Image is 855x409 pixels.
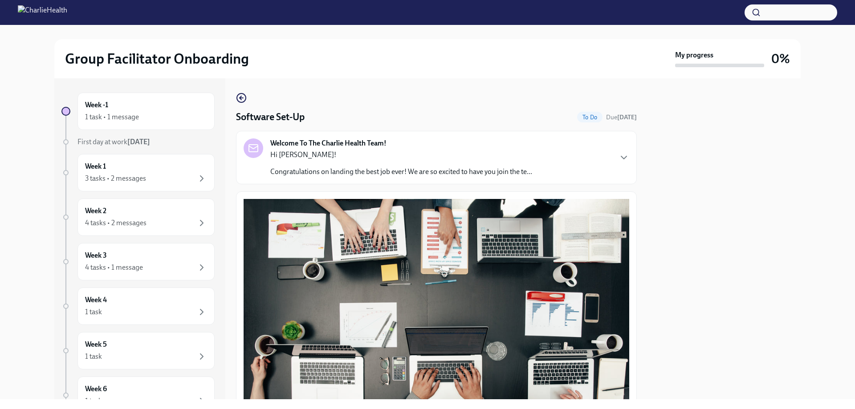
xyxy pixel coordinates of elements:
[85,100,108,110] h6: Week -1
[85,162,106,171] h6: Week 1
[85,174,146,183] div: 3 tasks • 2 messages
[236,110,305,124] h4: Software Set-Up
[127,138,150,146] strong: [DATE]
[270,138,387,148] strong: Welcome To The Charlie Health Team!
[577,114,603,121] span: To Do
[61,332,215,369] a: Week 51 task
[675,50,713,60] strong: My progress
[65,50,249,68] h2: Group Facilitator Onboarding
[606,113,637,121] span: Due
[61,288,215,325] a: Week 41 task
[617,113,637,121] strong: [DATE]
[606,113,637,121] span: September 16th, 2025 10:00
[61,198,215,236] a: Week 24 tasks • 2 messages
[85,340,107,349] h6: Week 5
[85,206,106,216] h6: Week 2
[85,295,107,305] h6: Week 4
[77,138,150,146] span: First day at work
[270,167,532,177] p: Congratulations on landing the best job ever! We are so excited to have you join the te...
[61,93,215,130] a: Week -11 task • 1 message
[85,218,147,228] div: 4 tasks • 2 messages
[85,263,143,272] div: 4 tasks • 1 message
[85,251,107,260] h6: Week 3
[85,307,102,317] div: 1 task
[270,150,532,160] p: Hi [PERSON_NAME]!
[85,396,102,406] div: 1 task
[771,51,790,67] h3: 0%
[85,112,139,122] div: 1 task • 1 message
[61,243,215,280] a: Week 34 tasks • 1 message
[61,154,215,191] a: Week 13 tasks • 2 messages
[18,5,67,20] img: CharlieHealth
[85,384,107,394] h6: Week 6
[85,352,102,361] div: 1 task
[61,137,215,147] a: First day at work[DATE]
